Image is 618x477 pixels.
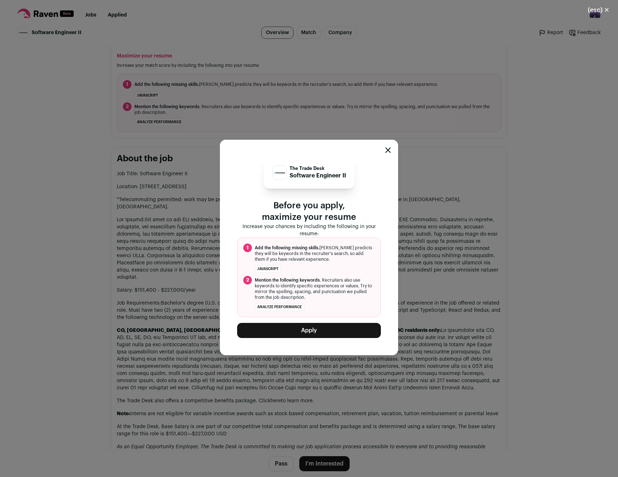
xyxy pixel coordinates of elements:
p: The Trade Desk [290,166,346,171]
p: Software Engineer II [290,171,346,180]
span: 1 [243,244,252,252]
img: d292e6c6303b82c301220a60e9ab60fbef4cecea4acd07800531742dd162d744.png [273,171,286,175]
span: 2 [243,276,252,284]
span: Add the following missing skills. [255,246,319,250]
li: analyze performance [255,303,304,311]
li: JavaScript [255,265,281,273]
span: Mention the following keywords [255,278,320,282]
p: Increase your chances by including the following in your resume: [237,223,381,237]
button: Apply [237,323,381,338]
button: Close modal [579,2,618,18]
span: . Recruiters also use keywords to identify specific experiences or values. Try to mirror the spel... [255,277,375,300]
p: Before you apply, maximize your resume [237,200,381,223]
button: Close modal [385,147,391,153]
span: [PERSON_NAME] predicts they will be keywords in the recruiter's search, so add them if you have r... [255,245,375,262]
